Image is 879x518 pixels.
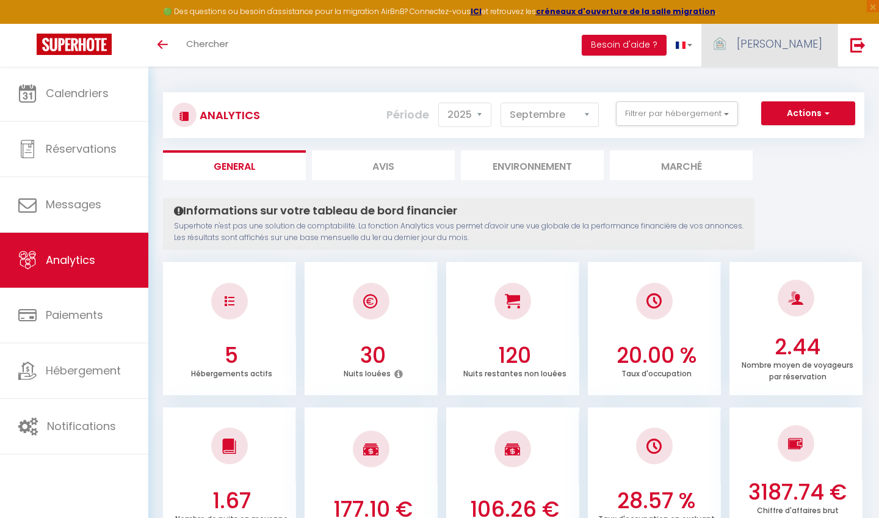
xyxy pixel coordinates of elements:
button: Ouvrir le widget de chat LiveChat [10,5,46,42]
h3: 30 [311,343,435,368]
h3: 2.44 [736,334,859,360]
h3: 120 [453,343,576,368]
h4: Informations sur votre tableau de bord financier [174,204,743,217]
img: NO IMAGE [225,296,234,306]
a: ... [PERSON_NAME] [701,24,837,67]
li: Marché [610,150,753,180]
img: NO IMAGE [646,439,662,454]
a: créneaux d'ouverture de la salle migration [536,6,715,16]
span: Calendriers [46,86,109,101]
img: logout [850,37,866,53]
span: [PERSON_NAME] [737,36,822,51]
iframe: Chat [827,463,870,509]
span: Messages [46,197,101,212]
p: Nombre moyen de voyageurs par réservation [742,357,853,382]
p: Nuits restantes non louées [463,366,566,379]
p: Hébergements actifs [191,366,272,379]
button: Filtrer par hébergement [616,101,738,126]
li: Environnement [461,150,604,180]
img: Super Booking [37,34,112,55]
li: General [163,150,306,180]
label: Période [386,101,429,128]
li: Avis [312,150,455,180]
h3: 5 [170,343,293,368]
span: Notifications [47,418,116,434]
h3: 20.00 % [595,343,718,368]
img: ... [711,35,729,53]
p: Nuits louées [344,366,391,379]
a: ICI [471,6,482,16]
h3: 3187.74 € [736,480,859,505]
a: Chercher [177,24,237,67]
span: Hébergement [46,363,121,378]
button: Actions [761,101,855,126]
span: Chercher [186,37,228,50]
h3: 1.67 [170,488,293,514]
h3: Analytics [197,101,260,129]
span: Réservations [46,141,117,156]
p: Taux d'occupation [621,366,692,379]
p: Superhote n'est pas une solution de comptabilité. La fonction Analytics vous permet d'avoir une v... [174,221,743,244]
span: Paiements [46,307,103,323]
button: Besoin d'aide ? [582,35,667,56]
h3: 28.57 % [595,488,718,514]
span: Analytics [46,252,95,268]
img: NO IMAGE [788,436,803,451]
